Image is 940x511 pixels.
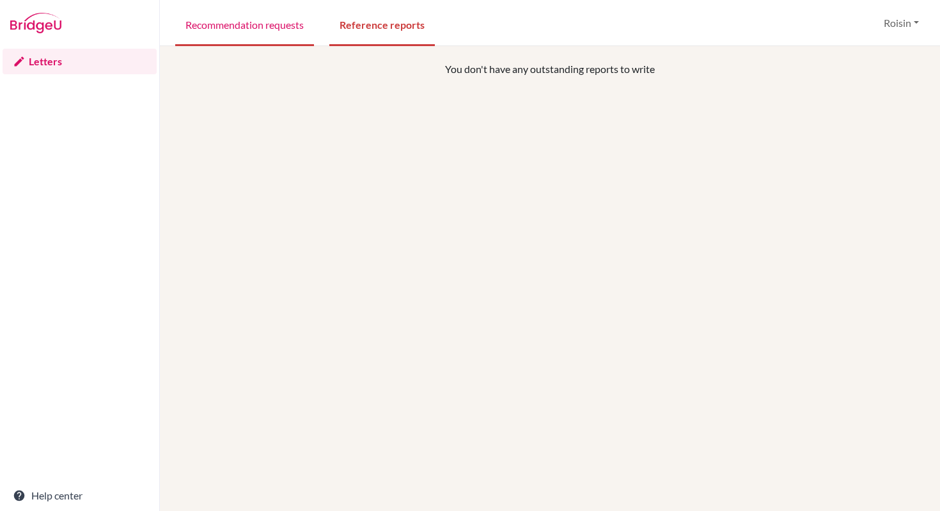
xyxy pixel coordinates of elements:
button: Roisin [878,11,925,35]
a: Help center [3,483,157,508]
a: Letters [3,49,157,74]
p: You don't have any outstanding reports to write [247,61,853,77]
img: Bridge-U [10,13,61,33]
a: Recommendation requests [175,2,314,46]
a: Reference reports [329,2,435,46]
